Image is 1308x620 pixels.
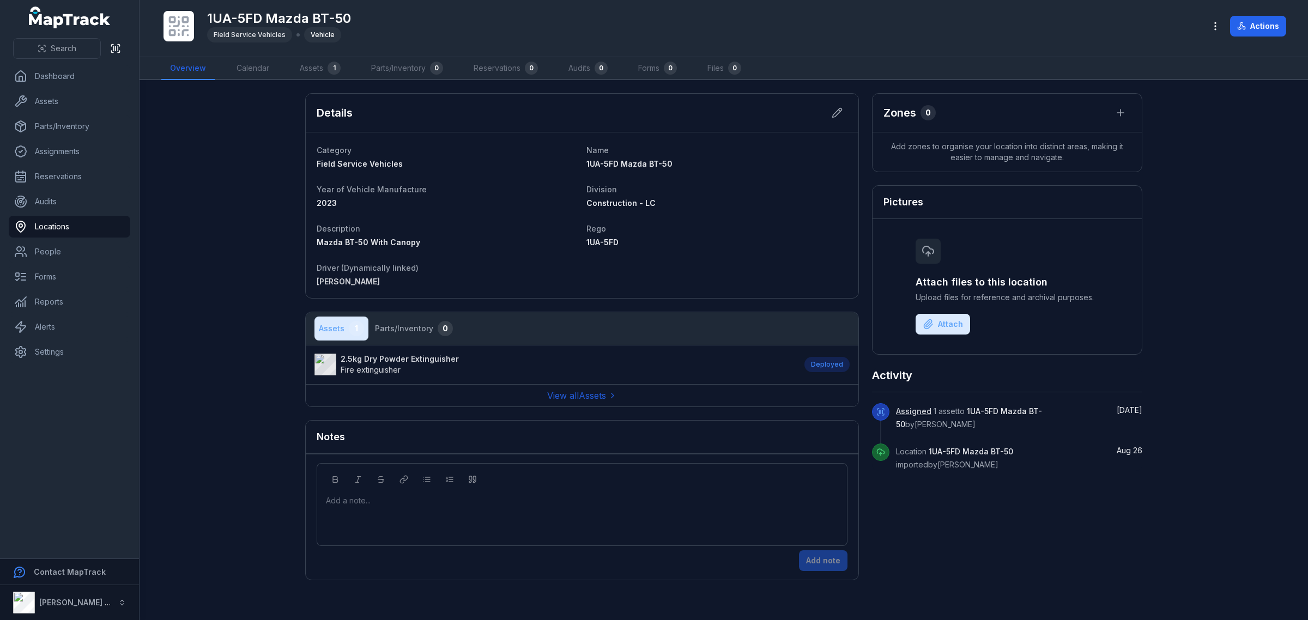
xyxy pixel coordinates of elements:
span: Add zones to organise your location into distinct areas, making it easier to manage and navigate. [873,132,1142,172]
a: [PERSON_NAME] [317,276,578,287]
div: 0 [525,62,538,75]
span: Field Service Vehicles [214,31,286,39]
div: 0 [728,62,741,75]
strong: 2.5kg Dry Powder Extinguisher [341,354,459,364]
a: Alerts [9,316,130,338]
div: 0 [921,105,936,120]
a: Overview [161,57,215,80]
a: Locations [9,216,130,238]
a: Parts/Inventory [9,116,130,137]
div: 0 [438,321,453,336]
span: Field Service Vehicles [317,159,403,168]
a: Forms0 [629,57,686,80]
a: Dashboard [9,65,130,87]
a: Assets1 [291,57,349,80]
span: 2023 [317,198,337,208]
a: Reservations0 [465,57,547,80]
a: Settings [9,341,130,363]
h2: Details [317,105,353,120]
div: 1 [349,321,364,336]
strong: Contact MapTrack [34,567,106,576]
span: Rego [586,224,606,233]
a: Forms [9,266,130,288]
button: Parts/Inventory0 [371,317,457,341]
button: Actions [1230,16,1286,37]
h3: Attach files to this location [916,275,1099,290]
div: 0 [664,62,677,75]
span: Mazda BT-50 With Canopy [317,238,420,247]
div: 1 [328,62,341,75]
button: Search [13,38,101,59]
h3: Notes [317,429,345,445]
span: Division [586,185,617,194]
span: Name [586,145,609,155]
a: Assigned [896,406,931,417]
a: View allAssets [547,389,617,402]
time: 8/26/2025, 5:47:04 PM [1117,446,1142,455]
a: Calendar [228,57,278,80]
div: 0 [595,62,608,75]
h2: Zones [883,105,916,120]
a: Assignments [9,141,130,162]
span: Search [51,43,76,54]
a: Assets [9,90,130,112]
span: Description [317,224,360,233]
div: 0 [430,62,443,75]
span: Construction - LC [586,198,656,208]
a: MapTrack [29,7,111,28]
span: 1UA-5FD Mazda BT-50 [929,447,1013,456]
span: Year of Vehicle Manufacture [317,185,427,194]
span: Aug 26 [1117,446,1142,455]
span: 1UA-5FD Mazda BT-50 [586,159,673,168]
a: Files0 [699,57,750,80]
div: Deployed [804,357,850,372]
a: Parts/Inventory0 [362,57,452,80]
span: [DATE] [1117,405,1142,415]
span: 1UA-5FD [586,238,619,247]
h2: Activity [872,368,912,383]
span: Fire extinguisher [341,365,401,374]
a: People [9,241,130,263]
div: Vehicle [304,27,341,42]
span: 1 asset to by [PERSON_NAME] [896,406,1042,429]
h1: 1UA-5FD Mazda BT-50 [207,10,351,27]
span: Category [317,145,352,155]
a: Reservations [9,166,130,187]
a: 2.5kg Dry Powder ExtinguisherFire extinguisher [314,354,794,375]
button: Assets1 [314,317,368,341]
span: Location imported by [PERSON_NAME] [896,447,1013,469]
a: Audits0 [560,57,616,80]
h3: Pictures [883,194,923,210]
a: Audits [9,191,130,212]
time: 9/23/2025, 1:05:20 PM [1117,405,1142,415]
span: 1UA-5FD Mazda BT-50 [896,406,1042,429]
span: Driver (Dynamically linked) [317,263,419,272]
button: Attach [916,314,970,335]
a: Reports [9,291,130,313]
span: Upload files for reference and archival purposes. [916,292,1099,303]
strong: [PERSON_NAME] Air [39,598,115,607]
